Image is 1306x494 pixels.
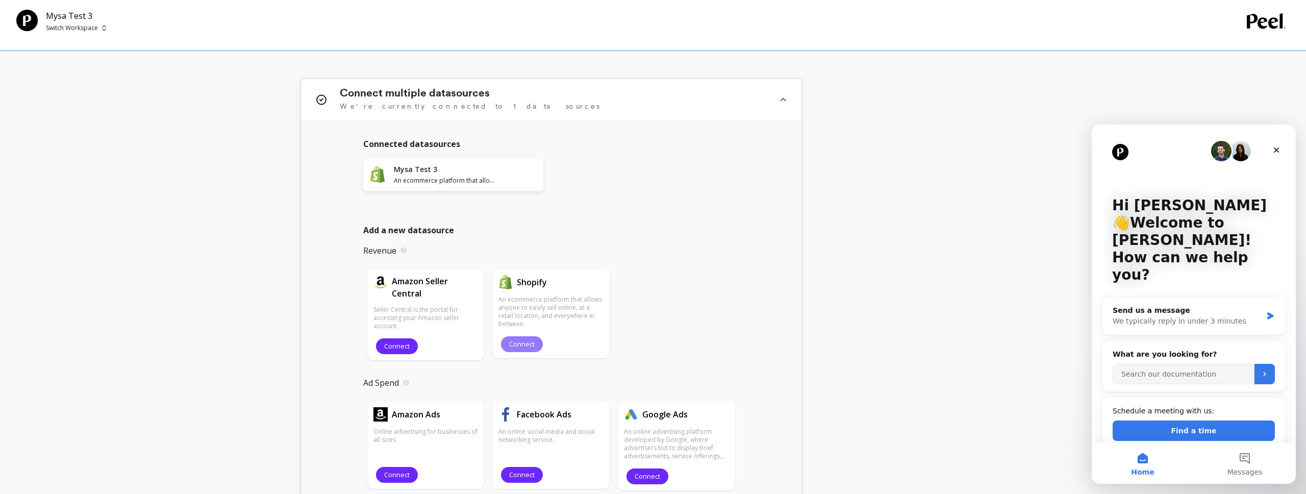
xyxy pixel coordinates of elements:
[392,408,440,421] h1: Amazon Ads
[517,408,571,421] h1: Facebook Ads
[376,467,418,483] button: Connect
[376,338,418,354] button: Connect
[501,336,543,352] button: Connect
[363,377,399,389] p: Ad Spend
[373,275,388,289] img: api.amazon.svg
[394,177,495,185] span: An ecommerce platform that allows anyone to easily sell online, at a retail location, and everywh...
[394,164,495,175] h1: Mysa Test 3
[501,467,543,483] button: Connect
[373,407,388,422] img: api.amazonads.svg
[642,408,688,421] h1: Google Ads
[340,87,490,99] h1: Connect multiple datasources
[369,166,386,183] img: api.shopify.svg
[46,24,98,32] p: Switch Workspace
[102,24,106,32] img: picker
[509,470,535,480] span: Connect
[498,428,603,444] p: An online social media and social networking service.
[635,472,660,481] span: Connect
[384,341,410,351] span: Connect
[517,276,547,288] h1: Shopify
[498,295,603,328] p: An ecommerce platform that allows anyone to easily sell online, at a retail location, and everywh...
[624,407,638,422] img: api.google.svg
[498,275,513,289] img: api.shopify.svg
[1092,125,1296,484] iframe: Intercom live chat
[340,101,599,111] span: We're currently connected to 1 data sources
[626,468,668,484] button: Connect
[363,244,396,257] p: Revenue
[498,407,513,422] img: api.fb.svg
[363,224,454,236] span: Add a new datasource
[373,428,478,444] p: Online advertising for businesses of all sizes
[363,138,460,150] span: Connected datasources
[16,10,38,31] img: Team Profile
[392,275,478,300] h1: Amazon Seller Central
[384,470,410,480] span: Connect
[624,428,729,460] p: An online advertising platform developed by Google, where advertisers bid to display brief advert...
[373,306,478,330] p: Seller Central is the portal for accessing your Amazon seller account.
[509,339,535,349] span: Connect
[46,10,106,22] p: Mysa Test 3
